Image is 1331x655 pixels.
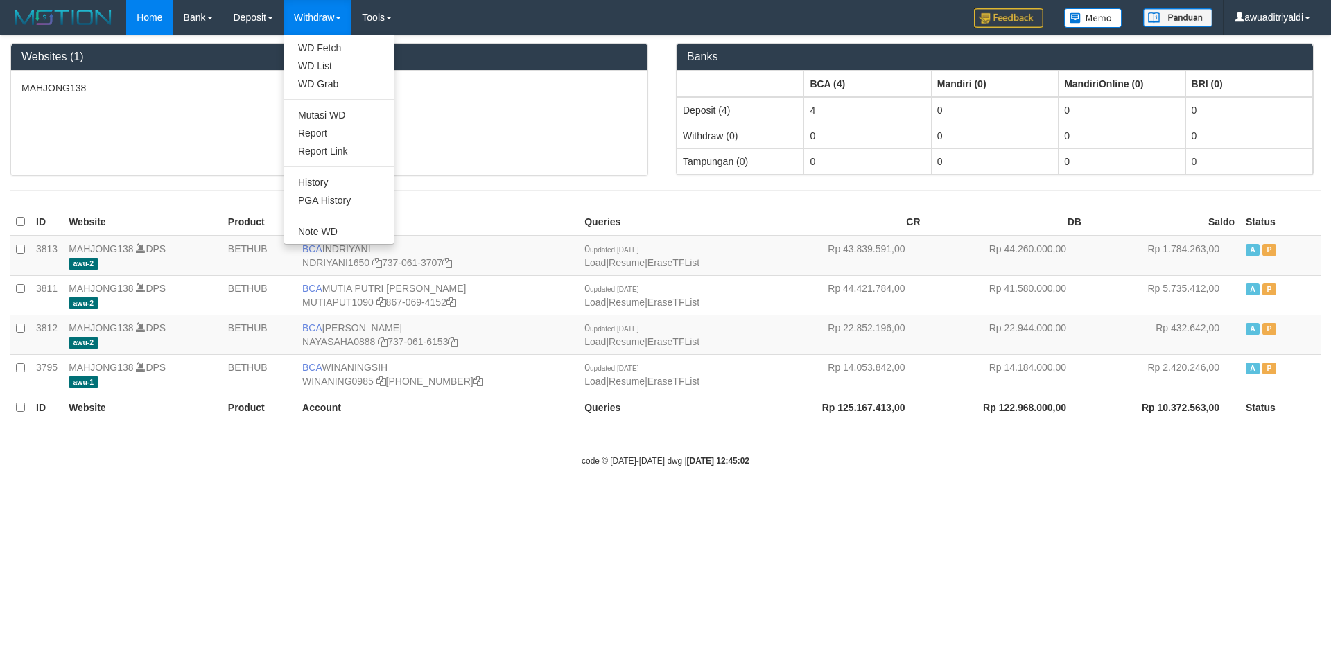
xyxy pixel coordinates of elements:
[590,365,638,372] span: updated [DATE]
[1059,148,1185,174] td: 0
[926,209,1087,236] th: DB
[647,376,699,387] a: EraseTFList
[1059,97,1185,123] td: 0
[297,315,579,354] td: [PERSON_NAME] 737-061-6153
[804,71,931,97] th: Group: activate to sort column ascending
[765,315,925,354] td: Rp 22.852.196,00
[10,7,116,28] img: MOTION_logo.png
[582,456,749,466] small: code © [DATE]-[DATE] dwg |
[21,81,637,95] p: MAHJONG138
[1087,354,1240,394] td: Rp 2.420.246,00
[804,97,931,123] td: 4
[1262,244,1276,256] span: Paused
[584,243,638,254] span: 0
[69,322,133,333] a: MAHJONG138
[69,258,98,270] span: awu-2
[609,257,645,268] a: Resume
[302,257,369,268] a: NDRIYANI1650
[1059,123,1185,148] td: 0
[69,243,133,254] a: MAHJONG138
[31,236,63,276] td: 3813
[302,243,322,254] span: BCA
[579,394,765,421] th: Queries
[609,376,645,387] a: Resume
[1185,148,1312,174] td: 0
[1059,71,1185,97] th: Group: activate to sort column ascending
[376,376,386,387] a: Copy WINANING0985 to clipboard
[1262,283,1276,295] span: Paused
[1087,275,1240,315] td: Rp 5.735.412,00
[372,257,382,268] a: Copy NDRIYANI1650 to clipboard
[931,148,1058,174] td: 0
[284,173,394,191] a: History
[448,336,458,347] a: Copy 7370616153 to clipboard
[584,336,606,347] a: Load
[931,123,1058,148] td: 0
[804,123,931,148] td: 0
[284,142,394,160] a: Report Link
[63,236,223,276] td: DPS
[926,394,1087,421] th: Rp 122.968.000,00
[926,275,1087,315] td: Rp 41.580.000,00
[223,209,297,236] th: Product
[223,394,297,421] th: Product
[1087,315,1240,354] td: Rp 432.642,00
[765,236,925,276] td: Rp 43.839.591,00
[926,354,1087,394] td: Rp 14.184.000,00
[765,394,925,421] th: Rp 125.167.413,00
[590,325,638,333] span: updated [DATE]
[687,456,749,466] strong: [DATE] 12:45:02
[63,209,223,236] th: Website
[63,315,223,354] td: DPS
[931,71,1058,97] th: Group: activate to sort column ascending
[31,209,63,236] th: ID
[446,297,456,308] a: Copy 8670694152 to clipboard
[297,275,579,315] td: MUTIA PUTRI [PERSON_NAME] 867-069-4152
[31,394,63,421] th: ID
[473,376,483,387] a: Copy 7175212434 to clipboard
[297,209,579,236] th: Account
[1240,209,1321,236] th: Status
[1064,8,1122,28] img: Button%20Memo.svg
[584,362,638,373] span: 0
[1246,244,1260,256] span: Active
[223,236,297,276] td: BETHUB
[584,297,606,308] a: Load
[677,71,804,97] th: Group: activate to sort column ascending
[677,123,804,148] td: Withdraw (0)
[687,51,1303,63] h3: Banks
[584,322,638,333] span: 0
[302,362,322,373] span: BCA
[284,106,394,124] a: Mutasi WD
[609,297,645,308] a: Resume
[284,124,394,142] a: Report
[69,376,98,388] span: awu-1
[302,336,375,347] a: NAYASAHA0888
[1143,8,1212,27] img: panduan.png
[297,354,579,394] td: WINANINGSIH [PHONE_NUMBER]
[442,257,452,268] a: Copy 7370613707 to clipboard
[584,362,699,387] span: | |
[31,354,63,394] td: 3795
[1246,323,1260,335] span: Active
[1087,236,1240,276] td: Rp 1.784.263,00
[647,257,699,268] a: EraseTFList
[677,97,804,123] td: Deposit (4)
[302,322,322,333] span: BCA
[284,75,394,93] a: WD Grab
[590,286,638,293] span: updated [DATE]
[1262,323,1276,335] span: Paused
[284,57,394,75] a: WD List
[584,376,606,387] a: Load
[284,39,394,57] a: WD Fetch
[1185,71,1312,97] th: Group: activate to sort column ascending
[584,257,606,268] a: Load
[647,297,699,308] a: EraseTFList
[765,354,925,394] td: Rp 14.053.842,00
[69,337,98,349] span: awu-2
[1246,363,1260,374] span: Active
[584,322,699,347] span: | |
[1087,209,1240,236] th: Saldo
[302,376,374,387] a: WINANING0985
[926,236,1087,276] td: Rp 44.260.000,00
